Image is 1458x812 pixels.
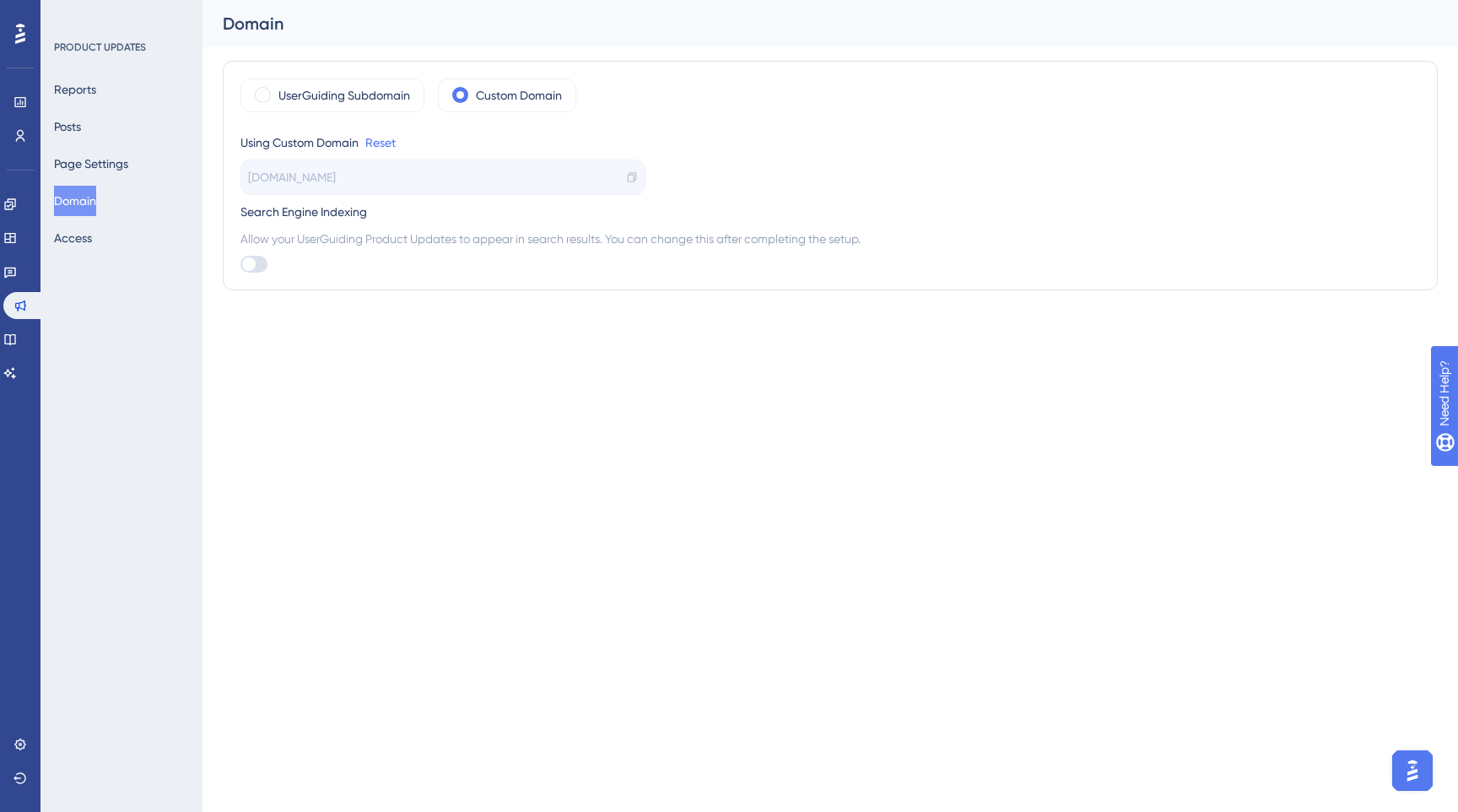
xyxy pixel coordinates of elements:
[54,41,146,54] div: PRODUCT UPDATES
[54,74,96,105] button: Reports
[223,12,1396,35] div: Domain
[476,85,562,106] label: Custom Domain
[54,111,81,142] button: Posts
[54,149,128,179] button: Page Settings
[278,85,410,106] label: UserGuiding Subdomain
[248,167,336,187] span: [DOMAIN_NAME]
[365,133,396,153] a: Reset
[240,229,1420,249] span: Allow your UserGuiding Product Updates to appear in search results. You can change this after com...
[240,133,359,153] div: Using Custom Domain
[1387,745,1438,796] iframe: UserGuiding AI Assistant Launcher
[54,186,96,216] button: Domain
[40,4,105,24] span: Need Help?
[240,202,1420,222] div: Search Engine Indexing
[54,223,92,253] button: Access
